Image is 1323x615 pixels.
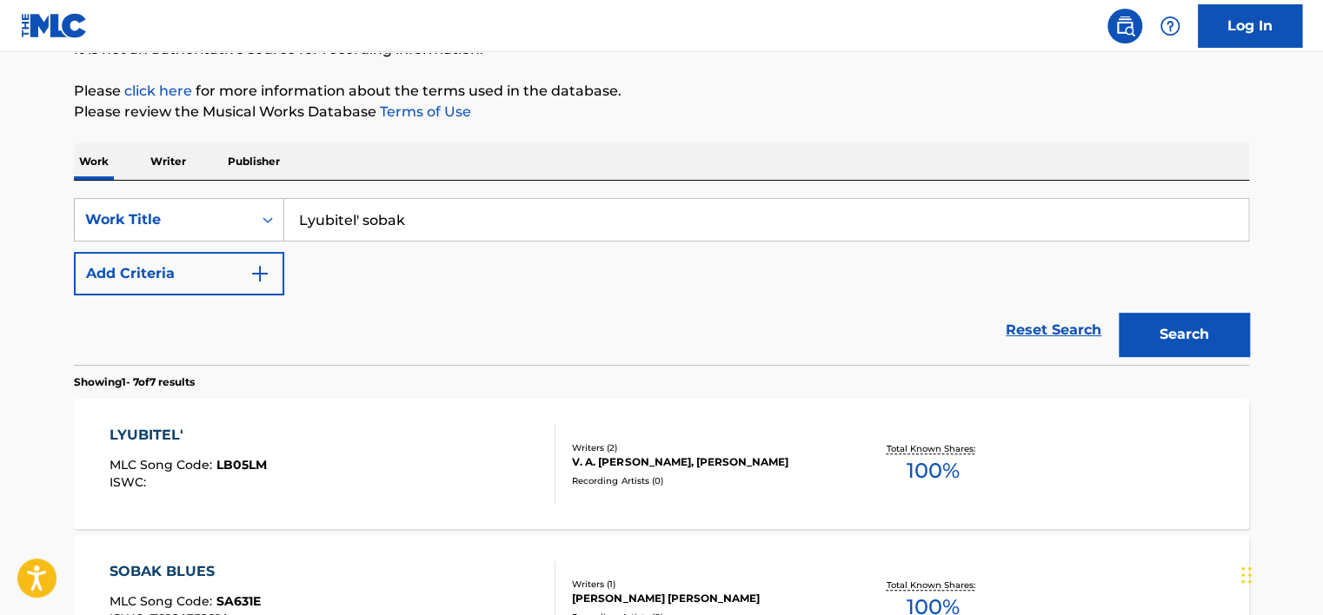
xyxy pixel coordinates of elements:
[997,311,1110,349] a: Reset Search
[1198,4,1302,48] a: Log In
[110,425,267,446] div: LYUBITEL'
[1119,313,1249,356] button: Search
[110,457,216,473] span: MLC Song Code :
[74,198,1249,365] form: Search Form
[74,143,114,180] p: Work
[74,81,1249,102] p: Please for more information about the terms used in the database.
[1114,16,1135,36] img: search
[572,454,834,470] div: V. A. [PERSON_NAME], [PERSON_NAME]
[886,579,979,592] p: Total Known Shares:
[1236,532,1323,615] iframe: Chat Widget
[110,474,150,490] span: ISWC :
[572,474,834,487] div: Recording Artists ( 0 )
[145,143,191,180] p: Writer
[249,263,270,284] img: 9d2ae6d4665cec9f34b9.svg
[1107,9,1142,43] a: Public Search
[74,399,1249,529] a: LYUBITEL'MLC Song Code:LB05LMISWC:Writers (2)V. A. [PERSON_NAME], [PERSON_NAME]Recording Artists ...
[376,103,471,120] a: Terms of Use
[110,561,261,582] div: SOBAK BLUES
[85,209,242,230] div: Work Title
[124,83,192,99] a: click here
[74,102,1249,122] p: Please review the Musical Works Database
[216,593,261,609] span: SA631E
[216,457,267,473] span: LB05LM
[886,442,979,455] p: Total Known Shares:
[1153,9,1187,43] div: Help
[572,591,834,606] div: [PERSON_NAME] [PERSON_NAME]
[906,455,959,486] span: 100 %
[74,252,284,295] button: Add Criteria
[110,593,216,609] span: MLC Song Code :
[1236,532,1323,615] div: চ্যাট উইজেট
[223,143,285,180] p: Publisher
[21,13,88,38] img: MLC Logo
[1241,549,1252,601] div: টেনে আনুন
[74,374,195,390] p: Showing 1 - 7 of 7 results
[572,441,834,454] div: Writers ( 2 )
[572,578,834,591] div: Writers ( 1 )
[1160,16,1180,36] img: help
